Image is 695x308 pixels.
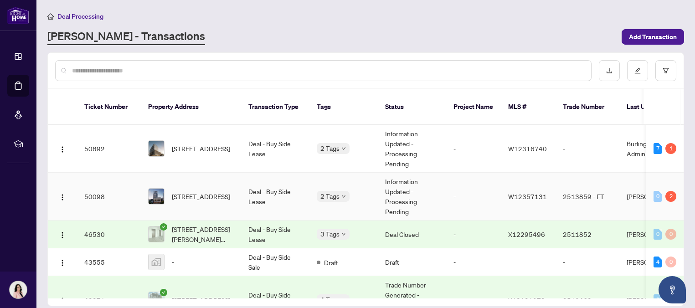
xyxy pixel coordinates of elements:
[654,294,662,305] div: 0
[172,191,230,201] span: [STREET_ADDRESS]
[446,89,501,125] th: Project Name
[77,125,141,173] td: 50892
[59,194,66,201] img: Logo
[378,221,446,248] td: Deal Closed
[556,173,619,221] td: 2513859 - FT
[627,60,648,81] button: edit
[446,221,501,248] td: -
[606,67,613,74] span: download
[619,248,688,276] td: [PERSON_NAME]
[55,255,70,269] button: Logo
[663,67,669,74] span: filter
[341,298,346,302] span: down
[160,289,167,296] span: check-circle
[149,189,164,204] img: thumbnail-img
[378,89,446,125] th: Status
[320,294,340,305] span: 4 Tags
[241,125,309,173] td: Deal - Buy Side Lease
[654,229,662,240] div: 0
[47,13,54,20] span: home
[629,30,677,44] span: Add Transaction
[59,231,66,239] img: Logo
[665,257,676,267] div: 0
[446,173,501,221] td: -
[324,257,338,267] span: Draft
[654,191,662,202] div: 0
[149,226,164,242] img: thumbnail-img
[55,293,70,307] button: Logo
[341,232,346,236] span: down
[378,173,446,221] td: Information Updated - Processing Pending
[556,248,619,276] td: -
[77,89,141,125] th: Ticket Number
[508,230,545,238] span: X12295496
[655,60,676,81] button: filter
[619,221,688,248] td: [PERSON_NAME]
[59,297,66,304] img: Logo
[55,141,70,156] button: Logo
[659,276,686,303] button: Open asap
[320,191,340,201] span: 2 Tags
[55,189,70,204] button: Logo
[172,257,174,267] span: -
[508,192,547,200] span: W12357131
[160,223,167,231] span: check-circle
[378,248,446,276] td: Draft
[309,89,378,125] th: Tags
[149,254,164,270] img: thumbnail-img
[55,227,70,241] button: Logo
[320,143,340,154] span: 2 Tags
[665,191,676,202] div: 2
[501,89,556,125] th: MLS #
[7,7,29,24] img: logo
[241,89,309,125] th: Transaction Type
[446,248,501,276] td: -
[59,146,66,153] img: Logo
[341,146,346,151] span: down
[149,141,164,156] img: thumbnail-img
[172,295,230,305] span: [STREET_ADDRESS]
[172,224,234,244] span: [STREET_ADDRESS][PERSON_NAME][PERSON_NAME]
[508,296,545,304] span: X12181079
[59,259,66,267] img: Logo
[556,125,619,173] td: -
[241,248,309,276] td: Deal - Buy Side Sale
[141,89,241,125] th: Property Address
[378,125,446,173] td: Information Updated - Processing Pending
[77,221,141,248] td: 46530
[241,173,309,221] td: Deal - Buy Side Lease
[241,221,309,248] td: Deal - Buy Side Lease
[619,89,688,125] th: Last Updated By
[149,292,164,308] img: thumbnail-img
[172,144,230,154] span: [STREET_ADDRESS]
[341,194,346,199] span: down
[446,125,501,173] td: -
[77,173,141,221] td: 50098
[634,67,641,74] span: edit
[665,143,676,154] div: 1
[47,29,205,45] a: [PERSON_NAME] - Transactions
[599,60,620,81] button: download
[508,144,547,153] span: W12316740
[57,12,103,21] span: Deal Processing
[654,257,662,267] div: 4
[556,221,619,248] td: 2511852
[10,281,27,298] img: Profile Icon
[556,89,619,125] th: Trade Number
[619,173,688,221] td: [PERSON_NAME]
[665,229,676,240] div: 0
[77,248,141,276] td: 43555
[654,143,662,154] div: 7
[622,29,684,45] button: Add Transaction
[619,125,688,173] td: Burlington Administrator
[320,229,340,239] span: 3 Tags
